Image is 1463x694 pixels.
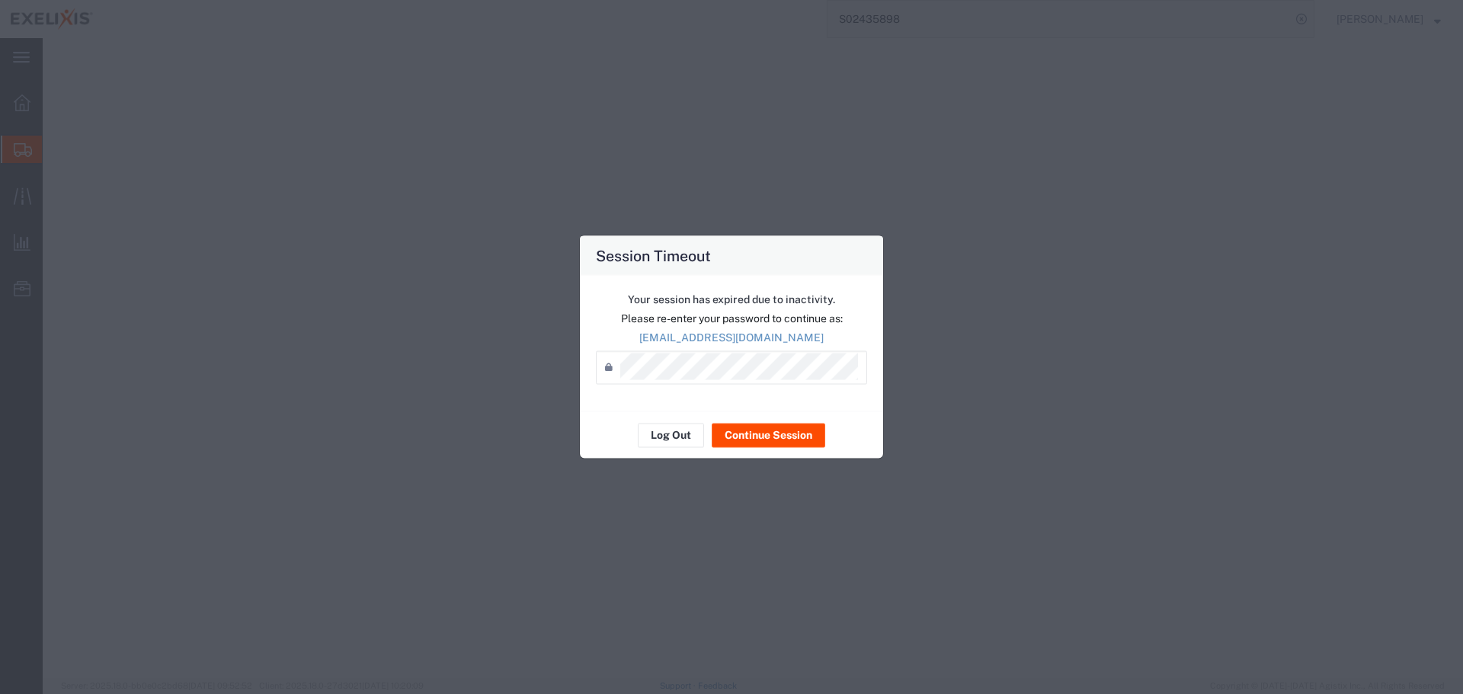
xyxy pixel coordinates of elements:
[596,291,867,307] p: Your session has expired due to inactivity.
[596,329,867,345] p: [EMAIL_ADDRESS][DOMAIN_NAME]
[712,423,825,447] button: Continue Session
[638,423,704,447] button: Log Out
[596,310,867,326] p: Please re-enter your password to continue as:
[596,244,711,266] h4: Session Timeout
